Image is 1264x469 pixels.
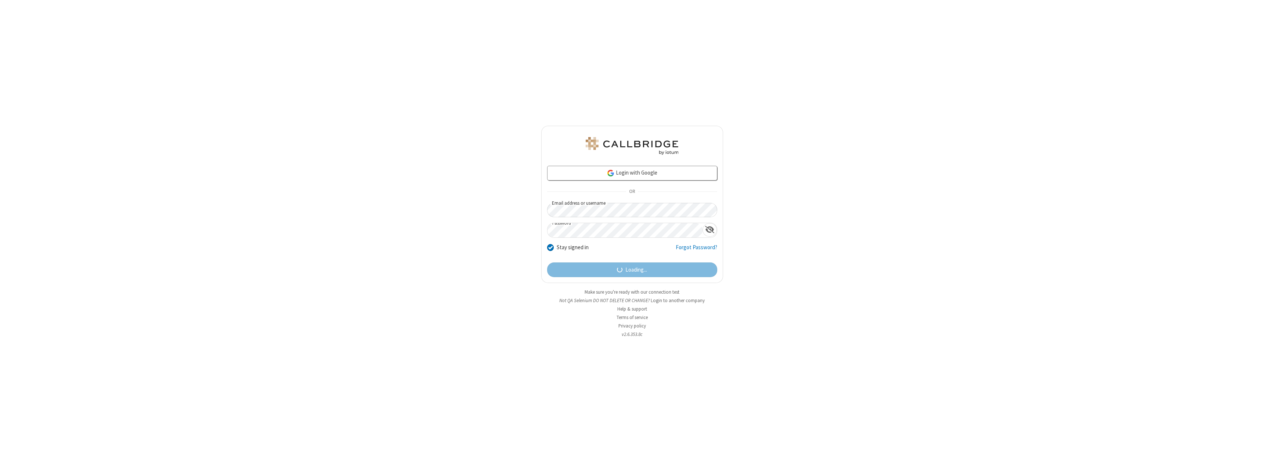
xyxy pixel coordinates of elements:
[618,323,646,329] a: Privacy policy
[625,266,647,274] span: Loading...
[703,223,717,237] div: Show password
[541,297,723,304] li: Not QA Selenium DO NOT DELETE OR CHANGE?
[676,243,717,257] a: Forgot Password?
[557,243,589,252] label: Stay signed in
[547,203,717,217] input: Email address or username
[607,169,615,177] img: google-icon.png
[1246,450,1258,464] iframe: Chat
[617,306,647,312] a: Help & support
[651,297,705,304] button: Login to another company
[585,289,679,295] a: Make sure you're ready with our connection test
[626,187,638,197] span: OR
[547,223,703,237] input: Password
[541,331,723,338] li: v2.6.353.8c
[584,137,680,155] img: QA Selenium DO NOT DELETE OR CHANGE
[547,166,717,180] a: Login with Google
[617,314,648,321] a: Terms of service
[547,262,717,277] button: Loading...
